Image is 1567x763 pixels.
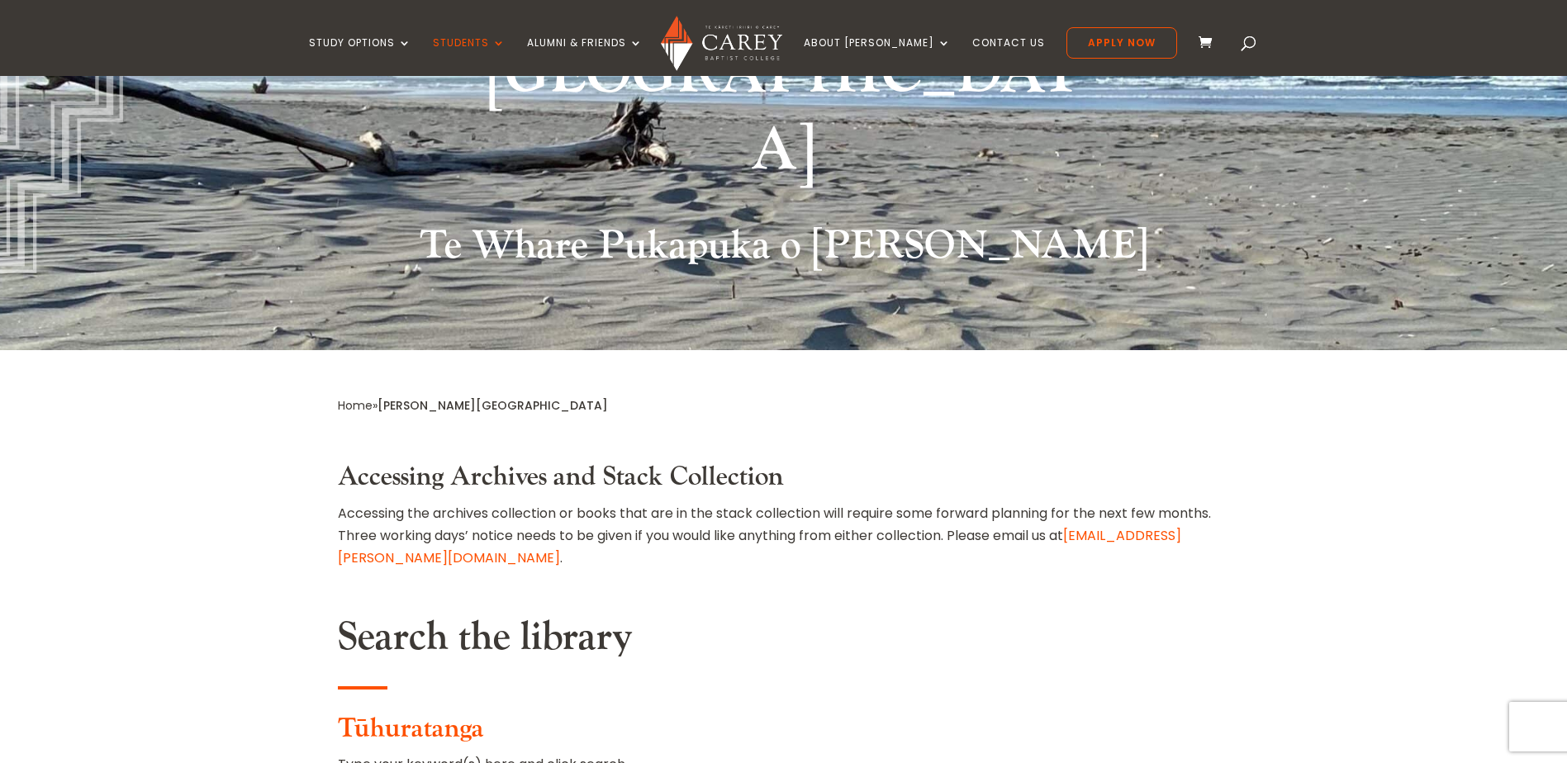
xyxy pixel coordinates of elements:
[338,397,373,414] a: Home
[972,37,1045,76] a: Contact Us
[1066,27,1177,59] a: Apply Now
[338,222,1230,278] h2: Te Whare Pukapuka o [PERSON_NAME]
[804,37,951,76] a: About [PERSON_NAME]
[338,462,1230,501] h3: Accessing Archives and Stack Collection
[378,397,608,414] span: [PERSON_NAME][GEOGRAPHIC_DATA]
[338,397,608,414] span: »
[527,37,643,76] a: Alumni & Friends
[338,614,1230,670] h2: Search the library
[309,37,411,76] a: Study Options
[338,502,1230,570] p: Accessing the archives collection or books that are in the stack collection will require some for...
[661,16,782,71] img: Carey Baptist College
[433,37,506,76] a: Students
[338,713,1230,753] h3: Tūhuratanga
